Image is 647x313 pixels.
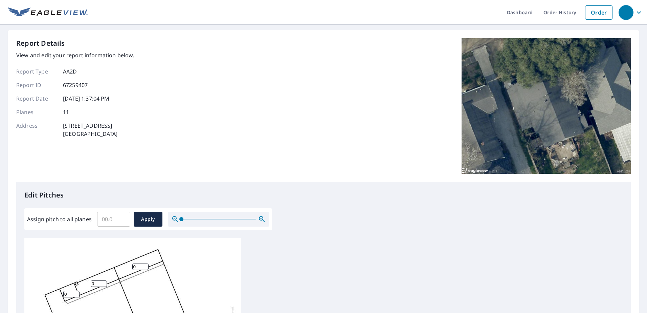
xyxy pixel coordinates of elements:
p: AA2D [63,67,77,76]
p: Report ID [16,81,57,89]
p: Report Type [16,67,57,76]
p: Address [16,122,57,138]
p: [STREET_ADDRESS] [GEOGRAPHIC_DATA] [63,122,118,138]
p: [DATE] 1:37:04 PM [63,95,110,103]
label: Assign pitch to all planes [27,215,92,223]
p: Edit Pitches [24,190,623,200]
a: Order [585,5,612,20]
p: Report Details [16,38,65,48]
input: 00.0 [97,210,130,229]
p: View and edit your report information below. [16,51,134,59]
p: 67259407 [63,81,88,89]
img: EV Logo [8,7,88,18]
p: 11 [63,108,69,116]
p: Planes [16,108,57,116]
span: Apply [139,215,157,224]
button: Apply [134,212,162,227]
p: Report Date [16,95,57,103]
img: Top image [462,38,631,174]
